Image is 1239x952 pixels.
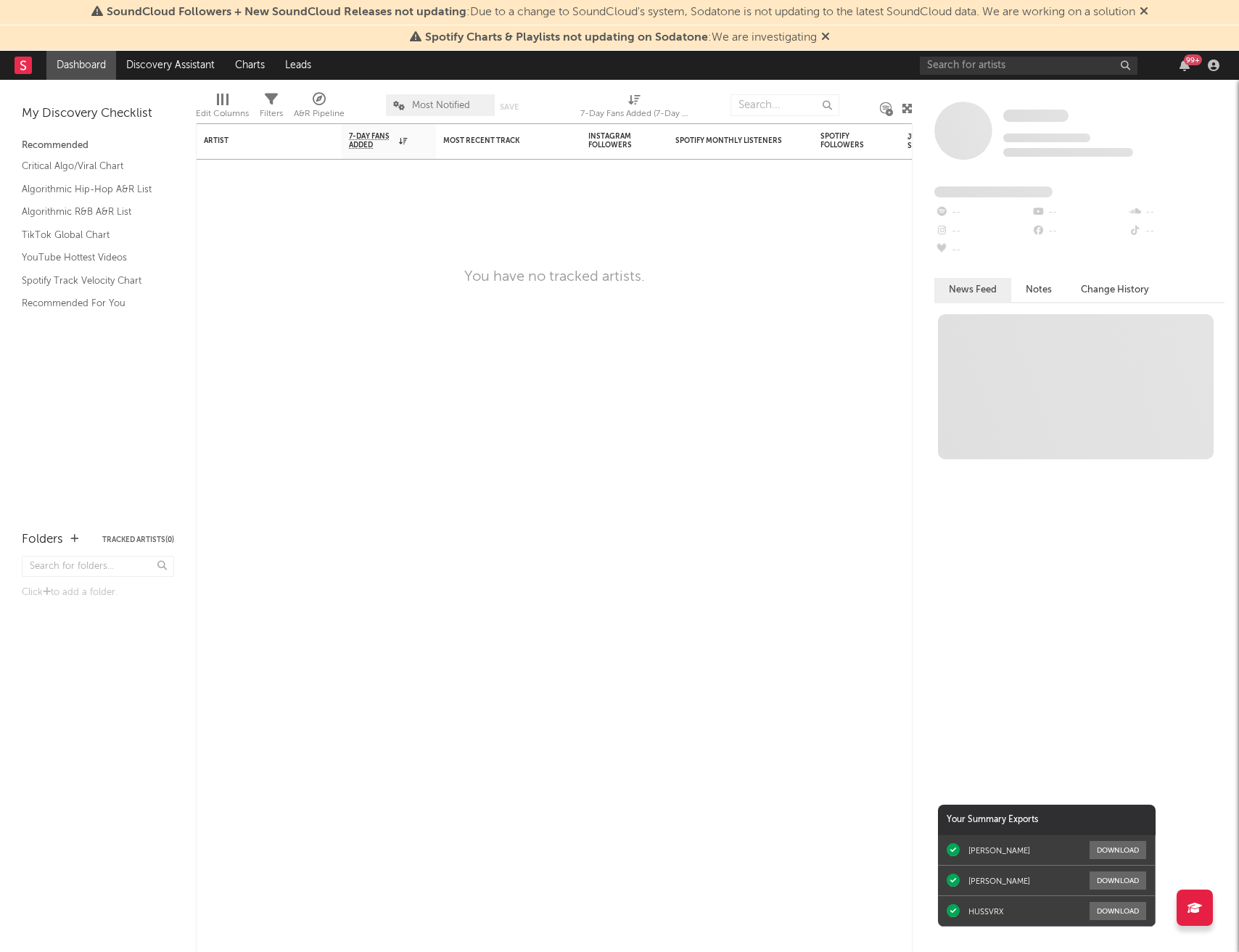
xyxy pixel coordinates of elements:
[102,536,174,543] button: Tracked Artists(0)
[275,51,321,80] a: Leads
[22,556,174,577] input: Search for folders...
[1180,59,1190,71] button: 99+
[22,273,160,289] a: Spotify Track Velocity Chart
[907,133,944,150] div: Jump Score
[1184,54,1202,65] div: 99 +
[425,32,817,44] span: : We are investigating
[934,278,1011,302] button: News Feed
[968,876,1030,886] div: [PERSON_NAME]
[938,805,1156,835] div: Your Summary Exports
[349,132,395,149] span: 7-Day Fans Added
[464,268,645,286] div: You have no tracked artists.
[46,51,116,80] a: Dashboard
[22,137,174,155] div: Recommended
[260,105,283,123] div: Filters
[260,87,283,129] div: Filters
[22,158,160,174] a: Critical Algo/Viral Chart
[934,203,1031,222] div: --
[1128,222,1224,241] div: --
[22,295,160,311] a: Recommended For You
[196,105,249,123] div: Edit Columns
[116,51,225,80] a: Discovery Assistant
[934,186,1053,197] span: Fans Added by Platform
[580,87,689,129] div: 7-Day Fans Added (7-Day Fans Added)
[22,105,174,123] div: My Discovery Checklist
[294,87,345,129] div: A&R Pipeline
[968,845,1030,855] div: [PERSON_NAME]
[588,132,639,149] div: Instagram Followers
[1003,109,1069,123] a: Some Artist
[968,906,1004,916] div: HUSSVRX
[22,227,160,243] a: TikTok Global Chart
[443,136,552,145] div: Most Recent Track
[920,57,1137,75] input: Search for artists
[22,250,160,266] a: YouTube Hottest Videos
[1090,902,1146,920] button: Download
[196,87,249,129] div: Edit Columns
[1128,203,1224,222] div: --
[1090,841,1146,859] button: Download
[1031,222,1127,241] div: --
[412,101,470,110] span: Most Notified
[107,7,466,18] span: SoundCloud Followers + New SoundCloud Releases not updating
[22,181,160,197] a: Algorithmic Hip-Hop A&R List
[1003,134,1090,142] span: Tracking Since: [DATE]
[22,531,63,549] div: Folders
[730,94,839,116] input: Search...
[22,584,174,602] div: Click to add a folder.
[1066,278,1164,302] button: Change History
[1011,278,1066,302] button: Notes
[1003,110,1069,122] span: Some Artist
[225,51,275,80] a: Charts
[580,105,689,123] div: 7-Day Fans Added (7-Day Fans Added)
[204,136,313,145] div: Artist
[675,136,784,145] div: Spotify Monthly Listeners
[500,103,519,111] button: Save
[1090,871,1146,890] button: Download
[820,132,871,149] div: Spotify Followers
[1140,7,1148,18] span: Dismiss
[1031,203,1127,222] div: --
[934,241,1031,260] div: --
[425,32,708,44] span: Spotify Charts & Playlists not updating on Sodatone
[934,222,1031,241] div: --
[1003,148,1133,157] span: 0 fans last week
[821,32,830,44] span: Dismiss
[294,105,345,123] div: A&R Pipeline
[22,204,160,220] a: Algorithmic R&B A&R List
[107,7,1135,18] span: : Due to a change to SoundCloud's system, Sodatone is not updating to the latest SoundCloud data....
